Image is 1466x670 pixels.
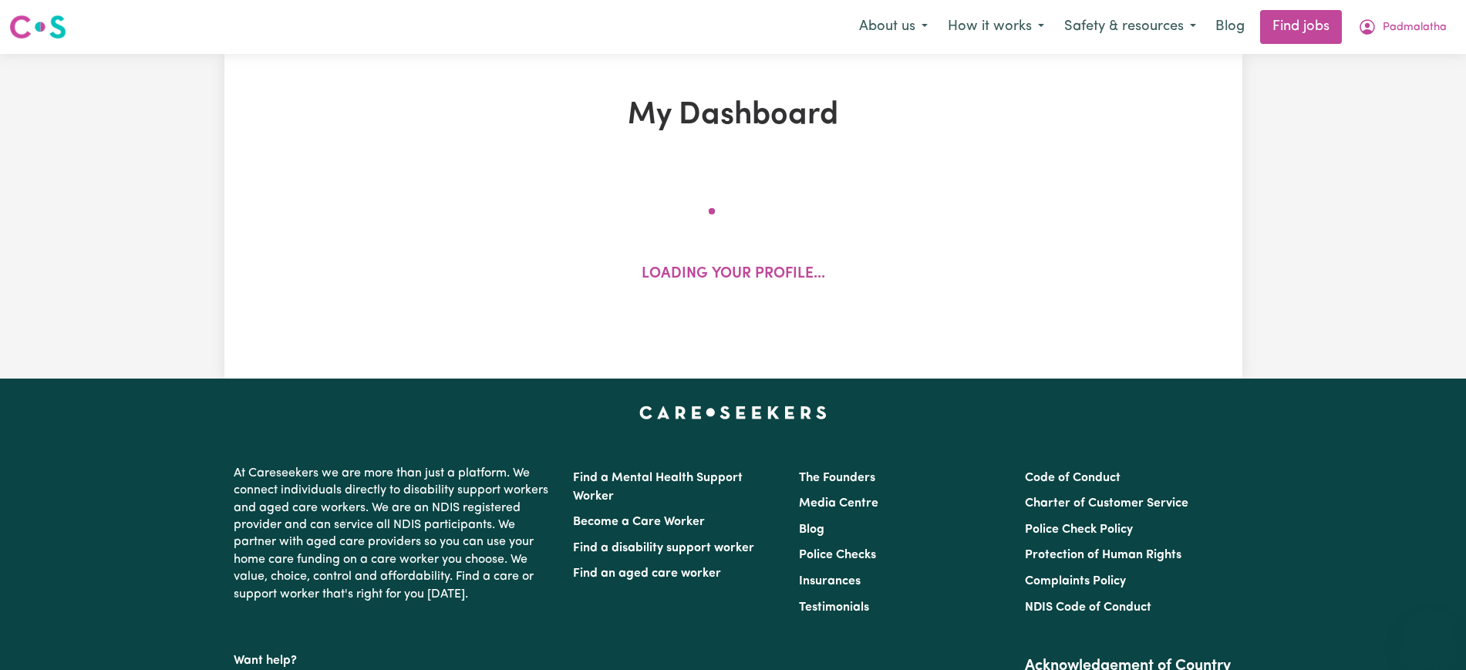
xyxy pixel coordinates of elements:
[1025,472,1121,484] a: Code of Conduct
[1025,497,1188,510] a: Charter of Customer Service
[573,542,754,554] a: Find a disability support worker
[1025,575,1126,588] a: Complaints Policy
[234,459,554,609] p: At Careseekers we are more than just a platform. We connect individuals directly to disability su...
[1206,10,1254,44] a: Blog
[403,97,1063,134] h1: My Dashboard
[938,11,1054,43] button: How it works
[799,601,869,614] a: Testimonials
[1025,549,1181,561] a: Protection of Human Rights
[573,567,721,580] a: Find an aged care worker
[9,9,66,45] a: Careseekers logo
[1260,10,1342,44] a: Find jobs
[1025,601,1151,614] a: NDIS Code of Conduct
[1383,19,1447,36] span: Padmalatha
[1404,608,1454,658] iframe: Button to launch messaging window
[799,524,824,536] a: Blog
[1348,11,1457,43] button: My Account
[799,549,876,561] a: Police Checks
[573,472,743,503] a: Find a Mental Health Support Worker
[642,264,825,286] p: Loading your profile...
[1054,11,1206,43] button: Safety & resources
[573,516,705,528] a: Become a Care Worker
[799,472,875,484] a: The Founders
[849,11,938,43] button: About us
[234,646,554,669] p: Want help?
[639,406,827,419] a: Careseekers home page
[1025,524,1133,536] a: Police Check Policy
[799,497,878,510] a: Media Centre
[799,575,861,588] a: Insurances
[9,13,66,41] img: Careseekers logo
